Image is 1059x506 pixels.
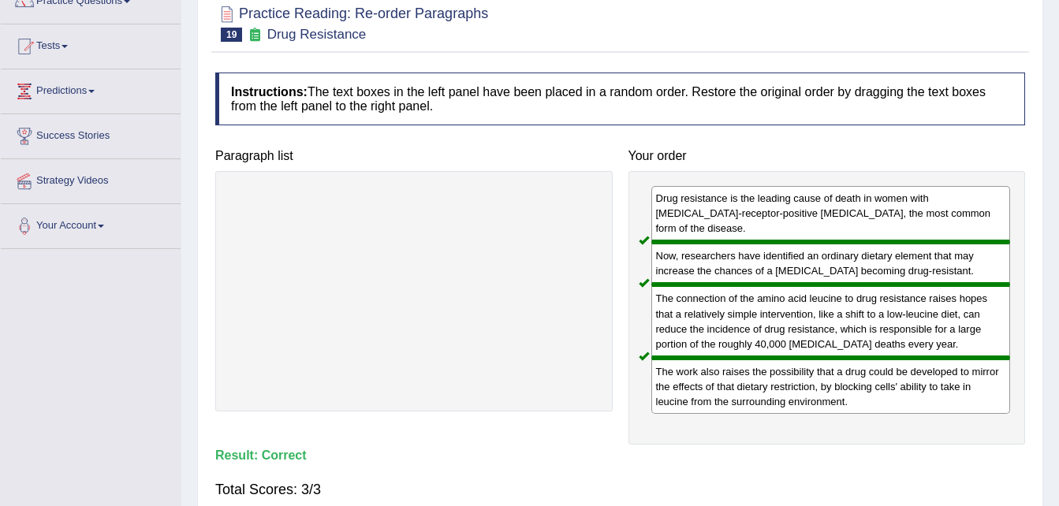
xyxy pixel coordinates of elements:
[267,27,367,42] small: Drug Resistance
[215,2,488,42] h2: Practice Reading: Re-order Paragraphs
[1,204,181,244] a: Your Account
[1,69,181,109] a: Predictions
[1,24,181,64] a: Tests
[246,28,263,43] small: Exam occurring question
[651,285,1011,357] div: The connection of the amino acid leucine to drug resistance raises hopes that a relatively simple...
[1,114,181,154] a: Success Stories
[215,73,1025,125] h4: The text boxes in the left panel have been placed in a random order. Restore the original order b...
[215,149,613,163] h4: Paragraph list
[651,358,1011,414] div: The work also raises the possibility that a drug could be developed to mirror the effects of that...
[231,85,308,99] b: Instructions:
[651,186,1011,242] div: Drug resistance is the leading cause of death in women with [MEDICAL_DATA]-receptor-positive [MED...
[651,242,1011,285] div: Now, researchers have identified an ordinary dietary element that may increase the chances of a [...
[221,28,242,42] span: 19
[215,448,1025,463] h4: Result:
[1,159,181,199] a: Strategy Videos
[628,149,1026,163] h4: Your order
